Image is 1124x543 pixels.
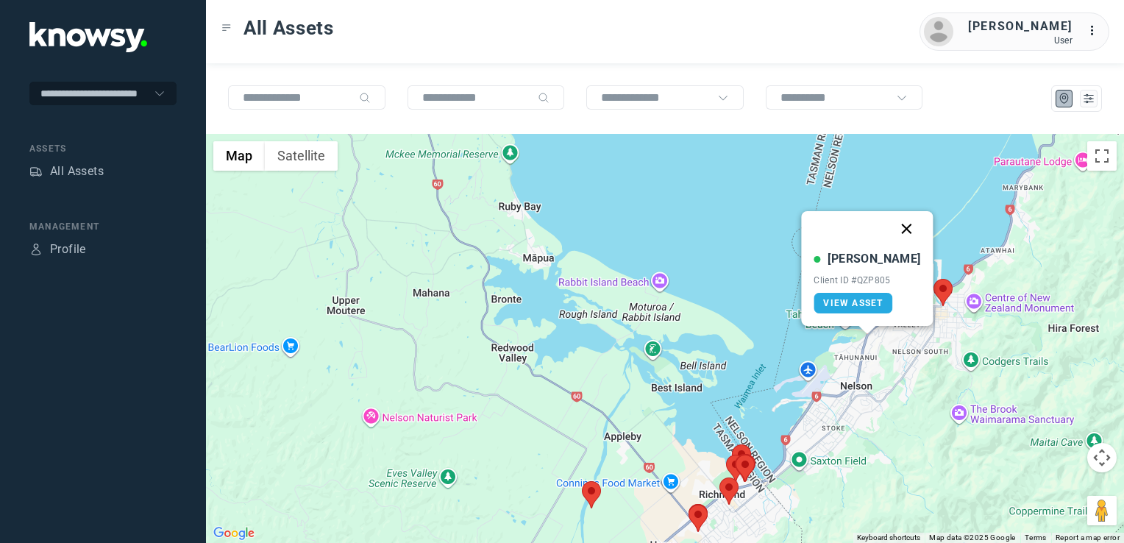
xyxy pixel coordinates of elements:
[29,220,177,233] div: Management
[29,142,177,155] div: Assets
[265,141,338,171] button: Show satellite imagery
[1087,496,1117,525] button: Drag Pegman onto the map to open Street View
[1056,533,1120,542] a: Report a map error
[1088,25,1103,36] tspan: ...
[1082,92,1095,105] div: List
[828,250,920,268] div: [PERSON_NAME]
[221,23,232,33] div: Toggle Menu
[1087,22,1105,42] div: :
[29,243,43,256] div: Profile
[213,141,265,171] button: Show street map
[1058,92,1071,105] div: Map
[814,293,892,313] a: View Asset
[1087,22,1105,40] div: :
[29,163,104,180] a: AssetsAll Assets
[889,211,925,246] button: Close
[210,524,258,543] a: Open this area in Google Maps (opens a new window)
[823,298,883,308] span: View Asset
[857,533,920,543] button: Keyboard shortcuts
[1025,533,1047,542] a: Terms (opens in new tab)
[814,275,920,285] div: Client ID #QZP805
[29,241,86,258] a: ProfileProfile
[29,22,147,52] img: Application Logo
[243,15,334,41] span: All Assets
[210,524,258,543] img: Google
[968,35,1073,46] div: User
[1087,443,1117,472] button: Map camera controls
[1087,141,1117,171] button: Toggle fullscreen view
[359,92,371,104] div: Search
[50,241,86,258] div: Profile
[538,92,549,104] div: Search
[929,533,1015,542] span: Map data ©2025 Google
[924,17,953,46] img: avatar.png
[968,18,1073,35] div: [PERSON_NAME]
[50,163,104,180] div: All Assets
[29,165,43,178] div: Assets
